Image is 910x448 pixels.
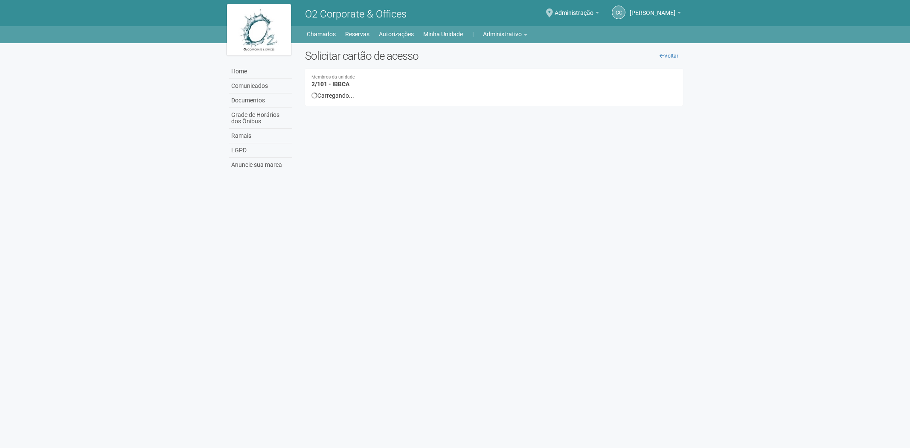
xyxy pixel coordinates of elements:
span: Camila Catarina Lima [630,1,675,16]
small: Membros da unidade [311,75,677,80]
a: CC [612,6,625,19]
h4: 2/101 - IBBCA [311,75,677,87]
a: Administrativo [483,28,527,40]
a: Grade de Horários dos Ônibus [229,108,292,129]
a: Comunicados [229,79,292,93]
a: Home [229,64,292,79]
a: Voltar [655,49,683,62]
a: Reservas [345,28,369,40]
div: Carregando... [311,92,677,99]
h2: Solicitar cartão de acesso [305,49,683,62]
a: Chamados [307,28,336,40]
a: Minha Unidade [423,28,463,40]
a: Ramais [229,129,292,143]
a: | [472,28,474,40]
a: [PERSON_NAME] [630,11,681,17]
a: LGPD [229,143,292,158]
a: Autorizações [379,28,414,40]
a: Administração [555,11,599,17]
img: logo.jpg [227,4,291,55]
span: Administração [555,1,593,16]
a: Anuncie sua marca [229,158,292,172]
span: O2 Corporate & Offices [305,8,407,20]
a: Documentos [229,93,292,108]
